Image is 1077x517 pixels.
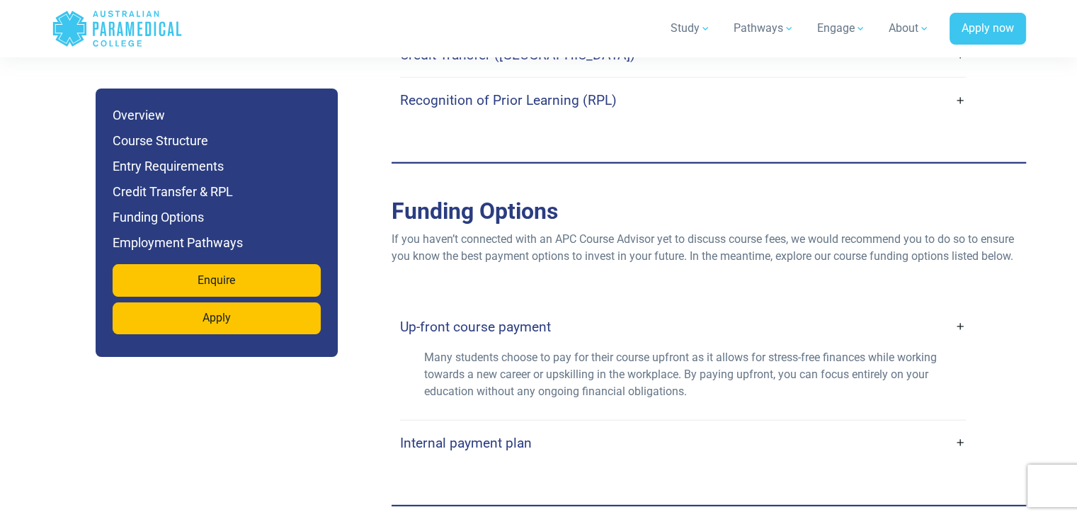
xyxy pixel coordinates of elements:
a: Engage [809,8,874,48]
h4: Recognition of Prior Learning (RPL) [400,92,617,108]
a: Study [662,8,719,48]
a: Up-front course payment [400,310,966,343]
h2: Funding Options [392,198,1026,225]
h4: Up-front course payment [400,319,551,335]
a: Apply now [950,13,1026,45]
a: Australian Paramedical College [52,6,183,52]
a: Pathways [725,8,803,48]
p: Many students choose to pay for their course upfront as it allows for stress-free finances while ... [424,349,942,400]
h4: Internal payment plan [400,435,532,451]
a: Internal payment plan [400,426,966,460]
p: If you haven’t connected with an APC Course Advisor yet to discuss course fees, we would recommen... [392,231,1026,265]
a: About [880,8,938,48]
a: Recognition of Prior Learning (RPL) [400,84,966,117]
